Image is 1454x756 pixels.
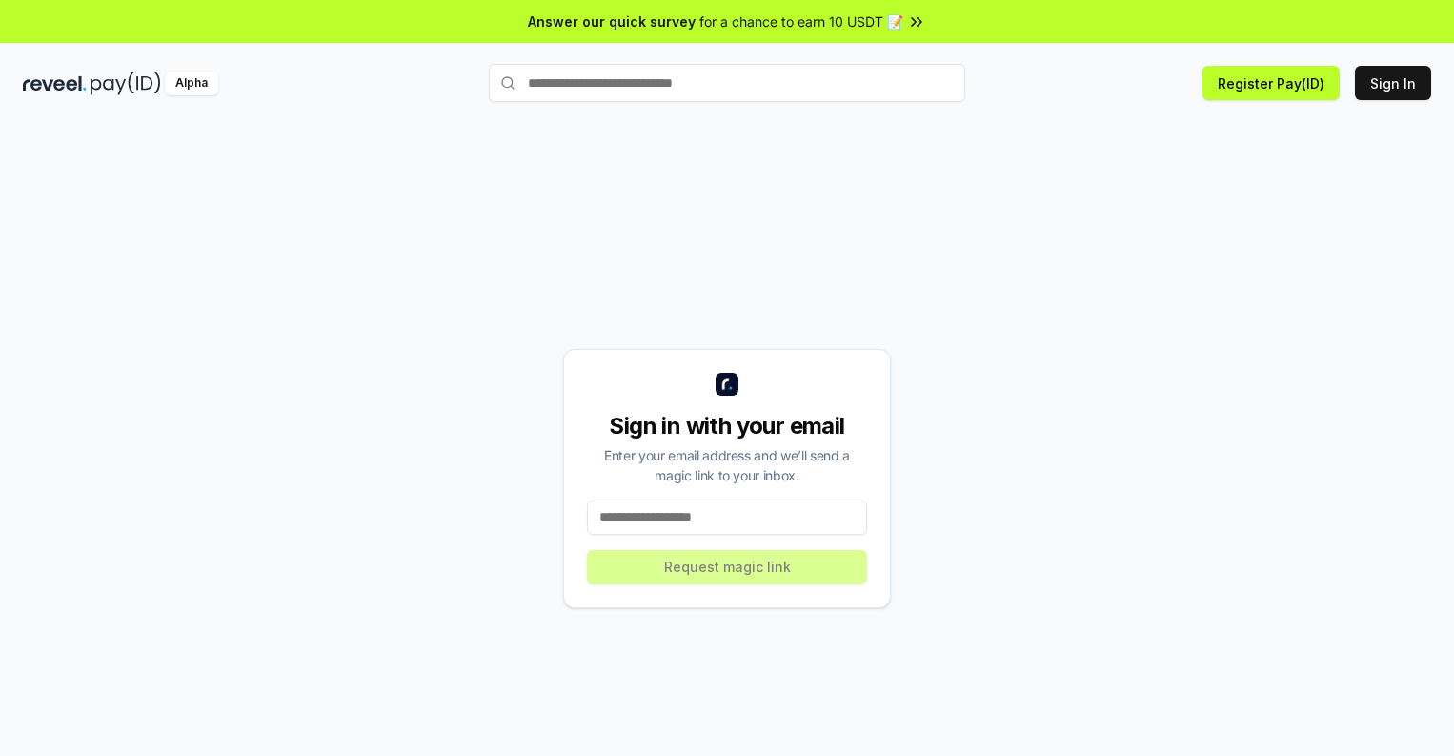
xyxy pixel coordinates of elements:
button: Sign In [1355,66,1431,100]
span: for a chance to earn 10 USDT 📝 [699,11,903,31]
img: logo_small [716,373,738,396]
div: Enter your email address and we’ll send a magic link to your inbox. [587,445,867,485]
button: Register Pay(ID) [1202,66,1340,100]
span: Answer our quick survey [528,11,696,31]
div: Alpha [165,72,218,95]
div: Sign in with your email [587,411,867,441]
img: reveel_dark [23,72,87,95]
img: pay_id [91,72,161,95]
